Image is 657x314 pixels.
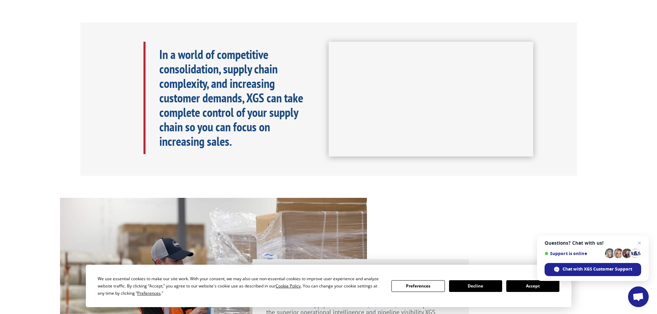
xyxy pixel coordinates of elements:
[628,286,649,307] div: Open chat
[545,251,603,256] span: Support is online
[391,280,445,292] button: Preferences
[545,263,641,276] div: Chat with XGS Customer Support
[98,275,383,297] div: We use essential cookies to make our site work. With your consent, we may also use non-essential ...
[159,46,303,149] b: In a world of competitive consolidation, supply chain complexity, and increasing customer demands...
[137,290,161,296] span: Preferences
[635,239,644,247] span: Close chat
[545,240,641,246] span: Questions? Chat with us!
[329,42,533,157] iframe: XGS Logistics Solutions
[86,265,571,307] div: Cookie Consent Prompt
[563,266,632,272] span: Chat with XGS Customer Support
[506,280,559,292] button: Accept
[449,280,502,292] button: Decline
[276,283,301,289] span: Cookie Policy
